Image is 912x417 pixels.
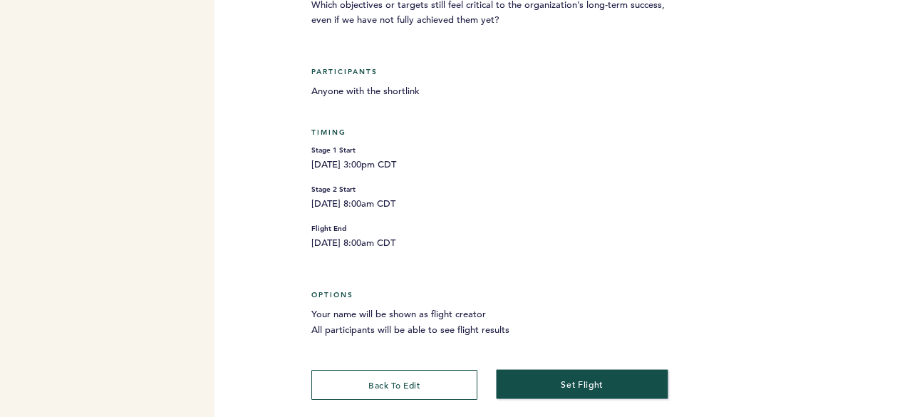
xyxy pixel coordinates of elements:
[311,144,665,157] small: Stage 1 Start
[368,379,420,391] span: back to edit
[311,370,478,400] button: back to edit
[311,290,665,299] h5: Options
[497,370,668,399] button: set flight
[311,322,665,338] span: All participants will be able to see flight results
[311,235,665,251] span: [DATE] 8:00am CDT
[311,157,665,173] span: [DATE] 3:00pm CDT
[311,67,665,76] h5: Participants
[311,183,665,196] small: Stage 2 Start
[311,128,665,137] h5: Timing
[311,307,665,322] span: Your name will be shown as flight creator
[311,83,665,99] span: Anyone with the shortlink
[311,196,665,212] span: [DATE] 8:00am CDT
[311,222,665,235] small: Flight End
[561,379,603,390] span: set flight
